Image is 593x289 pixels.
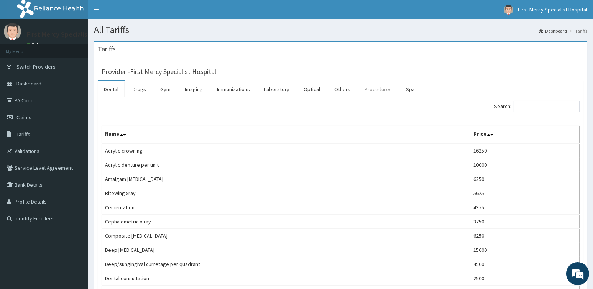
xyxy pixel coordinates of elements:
[470,215,579,229] td: 3750
[16,131,30,138] span: Tariffs
[4,23,21,40] img: User Image
[27,31,117,38] p: First Mercy Specialist Hospital
[494,101,580,112] label: Search:
[568,28,587,34] li: Tariffs
[358,81,398,97] a: Procedures
[504,5,513,15] img: User Image
[102,229,470,243] td: Composite [MEDICAL_DATA]
[102,215,470,229] td: Cephalometric x-ray
[102,243,470,257] td: Deep [MEDICAL_DATA]
[102,126,470,144] th: Name
[400,81,421,97] a: Spa
[102,172,470,186] td: Amalgam [MEDICAL_DATA]
[297,81,326,97] a: Optical
[470,126,579,144] th: Price
[470,200,579,215] td: 4375
[211,81,256,97] a: Immunizations
[470,172,579,186] td: 6250
[179,81,209,97] a: Imaging
[16,63,56,70] span: Switch Providers
[470,143,579,158] td: 16250
[514,101,580,112] input: Search:
[539,28,567,34] a: Dashboard
[328,81,356,97] a: Others
[470,243,579,257] td: 15000
[94,25,587,35] h1: All Tariffs
[470,229,579,243] td: 6250
[102,271,470,286] td: Dental consultation
[154,81,177,97] a: Gym
[258,81,296,97] a: Laboratory
[98,46,116,53] h3: Tariffs
[470,271,579,286] td: 2500
[16,114,31,121] span: Claims
[126,81,152,97] a: Drugs
[27,42,45,47] a: Online
[102,158,470,172] td: Acrylic denture per unit
[102,257,470,271] td: Deep/sungingival curretage per quadrant
[470,186,579,200] td: 5625
[470,158,579,172] td: 10000
[470,257,579,271] td: 4500
[102,200,470,215] td: Cementation
[518,6,587,13] span: First Mercy Specialist Hospital
[102,68,216,75] h3: Provider - First Mercy Specialist Hospital
[102,186,470,200] td: Bitewing xray
[98,81,125,97] a: Dental
[16,80,41,87] span: Dashboard
[102,143,470,158] td: Acrylic crowning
